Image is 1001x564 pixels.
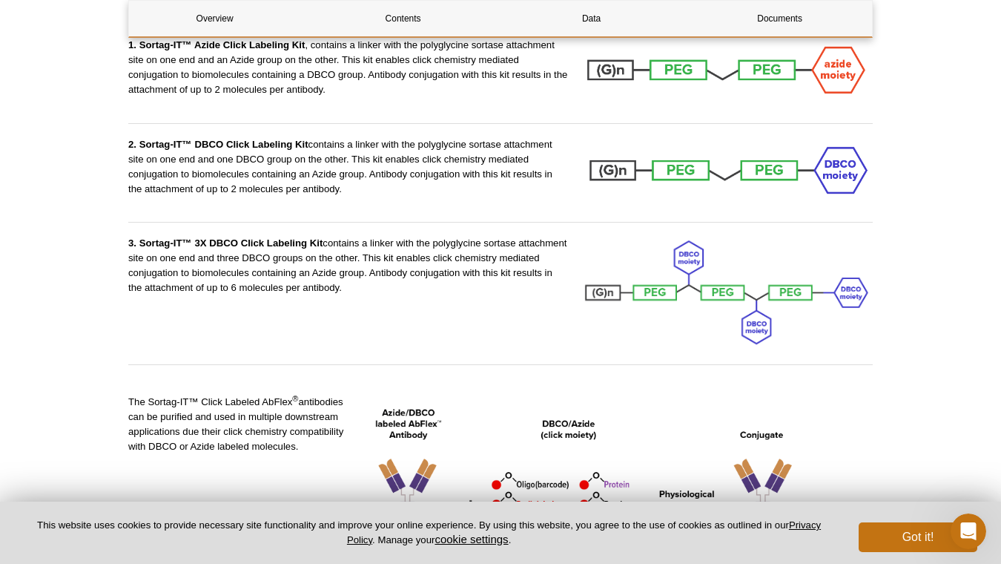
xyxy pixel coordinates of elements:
p: contains a linker with the polyglycine sortase attachment site on one end and one DBCO group on t... [128,137,568,197]
p: This website uses cookies to provide necessary site functionality and improve your online experie... [24,519,834,547]
a: Contents [317,1,489,36]
strong: 2. Sortag-IT™ DBCO Click Labeling Kit [128,139,308,150]
a: Privacy Policy [347,519,821,545]
p: contains a linker with the polyglycine sortase attachment site on one end and three DBCO groups o... [128,236,568,295]
strong: 1. Sortag-IT™ Azide Click Labeling Kit [128,39,305,50]
p: The Sortag-IT™ Click Labeled AbFlex antibodies can be purified and used in multiple downstream ap... [128,395,348,454]
img: The Sortag-IT™ Labeling Kit for AbFlex recombinant antibodies [579,137,873,203]
img: The Sortag-IT™ Labeling Kit for AbFlex recombinant antibodies [579,236,873,349]
button: cookie settings [435,533,508,545]
img: The Sortag-IT™ Labeling Kit for AbFlex recombinant antibodies [579,38,873,103]
iframe: Intercom live chat [951,514,986,549]
sup: ® [292,393,298,402]
a: Documents [694,1,865,36]
a: Overview [129,1,300,36]
a: Data [506,1,677,36]
p: , contains a linker with the polyglycine sortase attachment site on one end and an Azide group on... [128,38,568,97]
button: Got it! [859,522,977,552]
strong: 3. Sortag-IT™ 3X DBCO Click Labeling Kit [128,237,323,249]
